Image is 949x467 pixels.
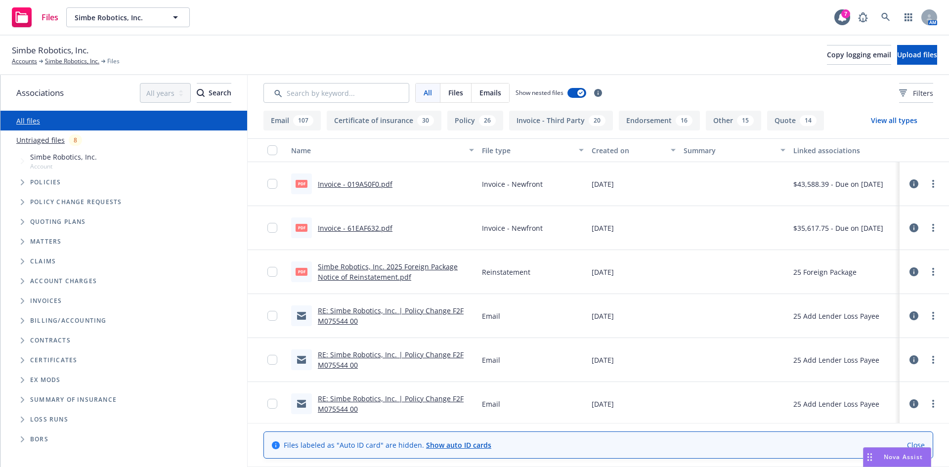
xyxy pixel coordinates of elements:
span: Claims [30,258,56,264]
span: Filters [899,88,933,98]
div: Tree Example [0,150,247,311]
button: Summary [680,138,790,162]
span: Simbe Robotics, Inc. [75,12,160,23]
span: Filters [913,88,933,98]
div: 15 [737,115,754,126]
a: Untriaged files [16,135,65,145]
span: Simbe Robotics, Inc. [12,44,88,57]
div: Folder Tree Example [0,311,247,449]
div: Search [197,84,231,102]
a: All files [16,116,40,126]
a: RE: Simbe Robotics, Inc. | Policy Change F2F M075544 00 [318,306,464,326]
a: more [927,354,939,366]
div: 25 Add Lender Loss Payee [793,399,879,409]
a: Files [8,3,62,31]
span: [DATE] [592,223,614,233]
button: Linked associations [789,138,900,162]
span: Reinstatement [482,267,530,277]
span: Loss Runs [30,417,68,423]
svg: Search [197,89,205,97]
button: Invoice - Third Party [509,111,613,130]
span: Invoice - Newfront [482,179,543,189]
span: All [424,87,432,98]
span: Matters [30,239,61,245]
a: Accounts [12,57,37,66]
div: 107 [293,115,313,126]
span: Quoting plans [30,219,86,225]
span: [DATE] [592,311,614,321]
span: pdf [296,224,307,231]
button: Nova Assist [863,447,931,467]
button: SearchSearch [197,83,231,103]
div: 26 [479,115,496,126]
input: Toggle Row Selected [267,355,277,365]
span: [DATE] [592,355,614,365]
span: Invoices [30,298,62,304]
a: Simbe Robotics, Inc. [45,57,99,66]
a: more [927,398,939,410]
div: Created on [592,145,664,156]
button: Filters [899,83,933,103]
span: Email [482,355,500,365]
button: Certificate of insurance [327,111,441,130]
span: pdf [296,268,307,275]
span: [DATE] [592,179,614,189]
span: Files [448,87,463,98]
span: Policies [30,179,61,185]
button: View all types [855,111,933,130]
div: Drag to move [863,448,876,467]
a: more [927,310,939,322]
span: Emails [479,87,501,98]
a: RE: Simbe Robotics, Inc. | Policy Change F2F M075544 00 [318,394,464,414]
span: [DATE] [592,399,614,409]
span: Email [482,311,500,321]
input: Toggle Row Selected [267,179,277,189]
div: 16 [676,115,692,126]
span: Nova Assist [884,453,923,461]
span: Upload files [897,50,937,59]
div: 7 [841,9,850,18]
a: Close [907,440,925,450]
span: Ex Mods [30,377,60,383]
div: 20 [589,115,605,126]
div: 25 Add Lender Loss Payee [793,355,879,365]
span: Billing/Accounting [30,318,107,324]
a: Invoice - 019A50F0.pdf [318,179,392,189]
button: File type [478,138,588,162]
span: Show nested files [516,88,563,97]
span: Associations [16,86,64,99]
button: Upload files [897,45,937,65]
span: Summary of insurance [30,397,117,403]
div: 8 [69,134,82,146]
span: Invoice - Newfront [482,223,543,233]
input: Select all [267,145,277,155]
div: 30 [417,115,434,126]
a: Simbe Robotics, Inc. 2025 Foreign Package Notice of Reinstatement.pdf [318,262,458,282]
button: Copy logging email [827,45,891,65]
span: Certificates [30,357,77,363]
span: Contracts [30,338,71,343]
input: Toggle Row Selected [267,399,277,409]
div: Linked associations [793,145,896,156]
span: Files [107,57,120,66]
input: Toggle Row Selected [267,267,277,277]
span: Simbe Robotics, Inc. [30,152,97,162]
button: Name [287,138,478,162]
input: Toggle Row Selected [267,223,277,233]
div: 25 Add Lender Loss Payee [793,311,879,321]
button: Email [263,111,321,130]
span: BORs [30,436,48,442]
div: 14 [800,115,817,126]
button: Endorsement [619,111,700,130]
button: Created on [588,138,679,162]
span: Account charges [30,278,97,284]
a: Invoice - 61EAF632.pdf [318,223,392,233]
span: Copy logging email [827,50,891,59]
span: Account [30,162,97,170]
div: $35,617.75 - Due on [DATE] [793,223,883,233]
button: Quote [767,111,824,130]
a: Show auto ID cards [426,440,491,450]
button: Other [706,111,761,130]
button: Simbe Robotics, Inc. [66,7,190,27]
span: Email [482,399,500,409]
